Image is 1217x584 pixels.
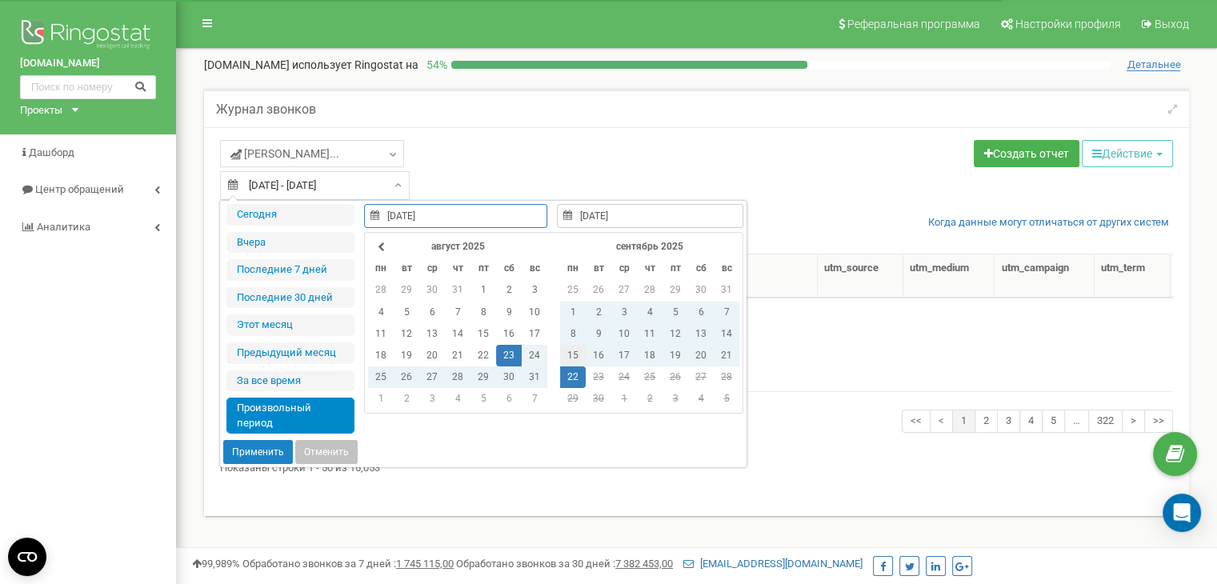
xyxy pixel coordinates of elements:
[445,279,470,301] td: 31
[1019,410,1043,433] a: 4
[419,345,445,366] td: 20
[496,258,522,279] th: сб
[445,366,470,388] td: 28
[995,254,1094,298] th: utm_campaign
[470,345,496,366] td: 22
[456,558,673,570] span: Обработано звонков за 30 дней :
[1015,18,1121,30] span: Настройки профиля
[586,366,611,388] td: 23
[226,314,354,336] li: Этот месяц
[714,323,739,345] td: 14
[847,18,980,30] span: Реферальная программа
[230,146,339,162] span: [PERSON_NAME]...
[445,323,470,345] td: 14
[368,323,394,345] td: 11
[522,258,547,279] th: вс
[522,302,547,323] td: 10
[663,388,688,410] td: 3
[522,345,547,366] td: 24
[522,366,547,388] td: 31
[663,279,688,301] td: 29
[586,323,611,345] td: 9
[637,345,663,366] td: 18
[496,345,522,366] td: 23
[902,410,931,433] a: <<
[688,279,714,301] td: 30
[930,410,953,433] a: <
[470,279,496,301] td: 1
[394,302,419,323] td: 5
[560,258,586,279] th: пн
[470,302,496,323] td: 8
[226,232,354,254] li: Вчера
[20,103,62,118] div: Проекты
[204,57,418,73] p: [DOMAIN_NAME]
[226,204,354,226] li: Сегодня
[637,302,663,323] td: 4
[496,279,522,301] td: 2
[714,302,739,323] td: 7
[1127,58,1180,71] span: Детальнее
[394,366,419,388] td: 26
[522,279,547,301] td: 3
[663,258,688,279] th: пт
[714,388,739,410] td: 5
[522,388,547,410] td: 7
[1088,410,1123,433] a: 322
[586,302,611,323] td: 2
[586,388,611,410] td: 30
[292,58,418,71] span: использует Ringostat на
[560,323,586,345] td: 8
[818,254,903,298] th: utm_source
[611,258,637,279] th: ср
[1144,410,1173,433] a: >>
[663,302,688,323] td: 5
[20,56,156,71] a: [DOMAIN_NAME]
[688,258,714,279] th: сб
[394,388,419,410] td: 2
[560,366,586,388] td: 22
[419,302,445,323] td: 6
[663,366,688,388] td: 26
[663,323,688,345] td: 12
[242,558,454,570] span: Обработано звонков за 7 дней :
[496,302,522,323] td: 9
[368,345,394,366] td: 18
[37,221,90,233] span: Аналитика
[226,287,354,309] li: Последние 30 дней
[35,183,124,195] span: Центр обращений
[688,388,714,410] td: 4
[419,388,445,410] td: 3
[560,279,586,301] td: 25
[586,345,611,366] td: 16
[368,279,394,301] td: 28
[470,258,496,279] th: пт
[560,388,586,410] td: 29
[20,16,156,56] img: Ringostat logo
[1082,140,1173,167] button: Действие
[20,75,156,99] input: Поиск по номеру
[586,258,611,279] th: вт
[445,302,470,323] td: 7
[396,558,454,570] u: 1 745 115,00
[714,366,739,388] td: 28
[611,388,637,410] td: 1
[699,254,818,298] th: Статус
[29,146,74,158] span: Дашборд
[226,370,354,392] li: За все время
[496,323,522,345] td: 16
[637,366,663,388] td: 25
[688,302,714,323] td: 6
[220,140,404,167] a: [PERSON_NAME]...
[714,279,739,301] td: 31
[637,279,663,301] td: 28
[952,410,975,433] a: 1
[611,279,637,301] td: 27
[419,258,445,279] th: ср
[714,345,739,366] td: 21
[615,558,673,570] u: 7 382 453,00
[419,323,445,345] td: 13
[1064,410,1089,433] a: …
[1155,18,1189,30] span: Выход
[445,388,470,410] td: 4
